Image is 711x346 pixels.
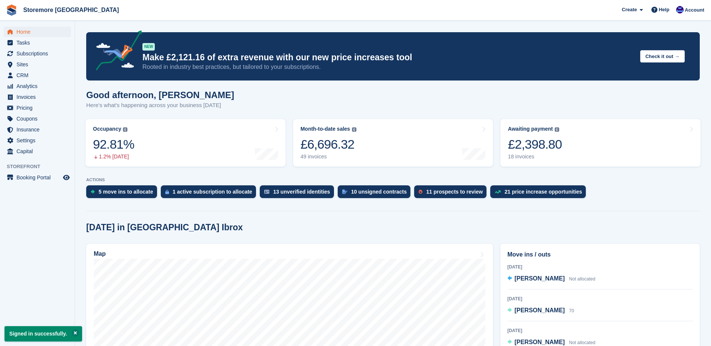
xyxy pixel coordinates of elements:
div: 18 invoices [508,154,562,160]
span: Home [16,27,61,37]
span: [PERSON_NAME] [515,307,565,313]
a: 10 unsigned contracts [338,185,415,202]
span: CRM [16,70,61,81]
a: 13 unverified identities [260,185,338,202]
a: menu [4,27,71,37]
div: 1 active subscription to allocate [173,189,252,195]
img: price-adjustments-announcement-icon-8257ccfd72463d97f412b2fc003d46551f7dbcb40ab6d574587a9cd5c0d94... [90,30,142,73]
span: Tasks [16,37,61,48]
span: Create [622,6,637,13]
span: Not allocated [569,340,595,345]
img: icon-info-grey-7440780725fd019a000dd9b08b2336e03edf1995a4989e88bcd33f0948082b44.svg [352,127,356,132]
p: Here's what's happening across your business [DATE] [86,101,234,110]
a: 1 active subscription to allocate [161,185,260,202]
img: Angela [676,6,684,13]
a: Occupancy 92.81% 1.2% [DATE] [85,119,286,167]
div: 92.81% [93,137,134,152]
div: [DATE] [507,327,693,334]
span: Settings [16,135,61,146]
a: menu [4,92,71,102]
a: menu [4,113,71,124]
div: 13 unverified identities [273,189,330,195]
div: [DATE] [507,295,693,302]
p: Rooted in industry best practices, but tailored to your subscriptions. [142,63,634,71]
span: Invoices [16,92,61,102]
span: [PERSON_NAME] [515,339,565,345]
a: menu [4,70,71,81]
span: Capital [16,146,61,157]
img: active_subscription_to_allocate_icon-d502201f5373d7db506a760aba3b589e785aa758c864c3986d89f69b8ff3... [165,189,169,194]
img: prospect-51fa495bee0391a8d652442698ab0144808aea92771e9ea1ae160a38d050c398.svg [419,189,422,194]
a: menu [4,81,71,91]
div: £2,398.80 [508,137,562,152]
span: Sites [16,59,61,70]
span: Pricing [16,103,61,113]
a: [PERSON_NAME] Not allocated [507,274,596,284]
a: 21 price increase opportunities [490,185,590,202]
div: 10 unsigned contracts [351,189,407,195]
img: icon-info-grey-7440780725fd019a000dd9b08b2336e03edf1995a4989e88bcd33f0948082b44.svg [555,127,559,132]
img: price_increase_opportunities-93ffe204e8149a01c8c9dc8f82e8f89637d9d84a8eef4429ea346261dce0b2c0.svg [495,190,501,194]
img: contract_signature_icon-13c848040528278c33f63329250d36e43548de30e8caae1d1a13099fd9432cc5.svg [342,189,347,194]
span: Insurance [16,124,61,135]
h2: Move ins / outs [507,250,693,259]
p: ACTIONS [86,177,700,182]
div: Awaiting payment [508,126,553,132]
span: 70 [569,308,574,313]
p: Make £2,121.16 of extra revenue with our new price increases tool [142,52,634,63]
div: Month-to-date sales [301,126,350,132]
h2: Map [94,251,106,257]
span: Account [685,6,704,14]
a: menu [4,124,71,135]
a: menu [4,103,71,113]
a: Awaiting payment £2,398.80 18 invoices [500,119,701,167]
img: stora-icon-8386f47178a22dfd0bd8f6a31ec36ba5ce8667c1dd55bd0f319d3a0aa187defe.svg [6,4,17,16]
div: 1.2% [DATE] [93,154,134,160]
span: Help [659,6,669,13]
div: 21 price increase opportunities [504,189,582,195]
div: 5 move ins to allocate [99,189,153,195]
div: [DATE] [507,264,693,270]
div: 49 invoices [301,154,356,160]
img: verify_identity-adf6edd0f0f0b5bbfe63781bf79b02c33cf7c696d77639b501bdc392416b5a36.svg [264,189,269,194]
a: menu [4,37,71,48]
a: Storemore [GEOGRAPHIC_DATA] [20,4,122,16]
div: 11 prospects to review [426,189,483,195]
h2: [DATE] in [GEOGRAPHIC_DATA] Ibrox [86,222,243,233]
span: Not allocated [569,276,595,282]
span: Storefront [7,163,75,170]
div: NEW [142,43,155,51]
a: Month-to-date sales £6,696.32 49 invoices [293,119,493,167]
span: Analytics [16,81,61,91]
span: [PERSON_NAME] [515,275,565,282]
span: Booking Portal [16,172,61,183]
a: menu [4,146,71,157]
a: menu [4,172,71,183]
div: £6,696.32 [301,137,356,152]
a: menu [4,59,71,70]
a: menu [4,135,71,146]
a: menu [4,48,71,59]
img: move_ins_to_allocate_icon-fdf77a2bb77ea45bf5b3d319d69a93e2d87916cf1d5bf7949dd705db3b84f3ca.svg [91,189,95,194]
a: Preview store [62,173,71,182]
h1: Good afternoon, [PERSON_NAME] [86,90,234,100]
a: 5 move ins to allocate [86,185,161,202]
img: icon-info-grey-7440780725fd019a000dd9b08b2336e03edf1995a4989e88bcd33f0948082b44.svg [123,127,127,132]
a: [PERSON_NAME] 70 [507,306,574,316]
a: 11 prospects to review [414,185,490,202]
button: Check it out → [640,50,685,63]
span: Subscriptions [16,48,61,59]
p: Signed in successfully. [4,326,82,342]
span: Coupons [16,113,61,124]
div: Occupancy [93,126,121,132]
